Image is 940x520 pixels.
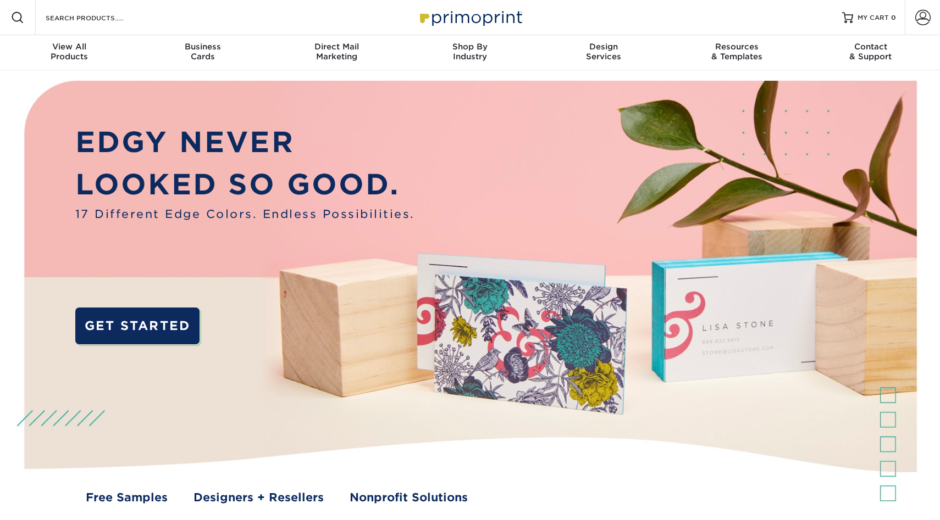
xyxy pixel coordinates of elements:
[136,42,270,61] div: Cards
[403,35,537,70] a: Shop ByIndustry
[537,42,670,61] div: Services
[45,11,152,24] input: SEARCH PRODUCTS.....
[193,489,324,506] a: Designers + Resellers
[415,5,525,29] img: Primoprint
[136,35,270,70] a: BusinessCards
[350,489,468,506] a: Nonprofit Solutions
[3,35,136,70] a: View AllProducts
[804,42,937,52] span: Contact
[537,35,670,70] a: DesignServices
[858,13,889,23] span: MY CART
[804,42,937,61] div: & Support
[75,164,415,206] p: LOOKED SO GOOD.
[270,42,403,52] span: Direct Mail
[891,14,896,21] span: 0
[75,121,415,164] p: EDGY NEVER
[136,42,270,52] span: Business
[403,42,537,52] span: Shop By
[75,206,415,223] span: 17 Different Edge Colors. Endless Possibilities.
[670,42,804,52] span: Resources
[270,42,403,61] div: Marketing
[86,489,168,506] a: Free Samples
[403,42,537,61] div: Industry
[537,42,670,52] span: Design
[670,35,804,70] a: Resources& Templates
[3,42,136,52] span: View All
[804,35,937,70] a: Contact& Support
[270,35,403,70] a: Direct MailMarketing
[670,42,804,61] div: & Templates
[75,307,200,345] a: GET STARTED
[3,42,136,61] div: Products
